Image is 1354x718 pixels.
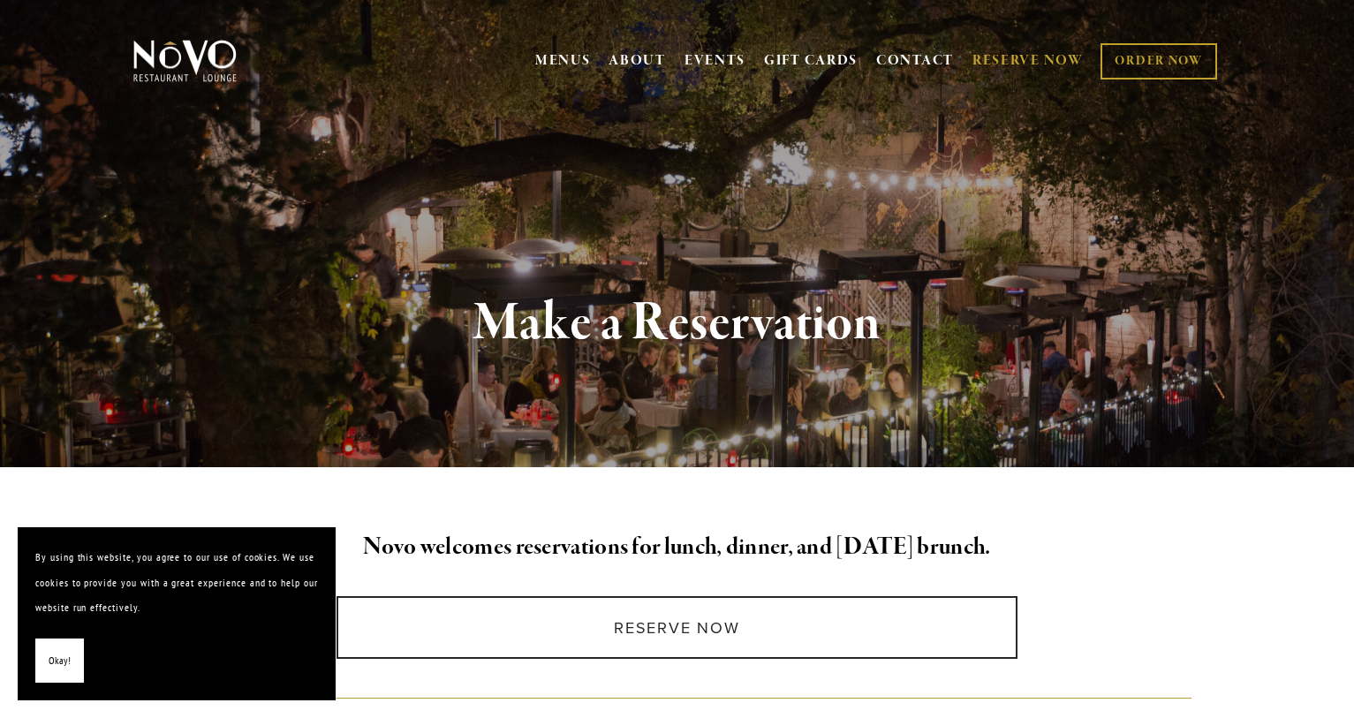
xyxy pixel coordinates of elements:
[535,52,591,70] a: MENUS
[337,596,1017,659] a: Reserve Now
[35,545,318,621] p: By using this website, you agree to our use of cookies. We use cookies to provide you with a grea...
[473,290,881,357] strong: Make a Reservation
[130,39,240,83] img: Novo Restaurant &amp; Lounge
[49,648,71,674] span: Okay!
[876,44,954,78] a: CONTACT
[35,639,84,684] button: Okay!
[163,529,1192,566] h2: Novo welcomes reservations for lunch, dinner, and [DATE] brunch.
[18,527,336,700] section: Cookie banner
[685,52,745,70] a: EVENTS
[1101,43,1216,79] a: ORDER NOW
[764,44,858,78] a: GIFT CARDS
[609,52,666,70] a: ABOUT
[972,44,1084,78] a: RESERVE NOW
